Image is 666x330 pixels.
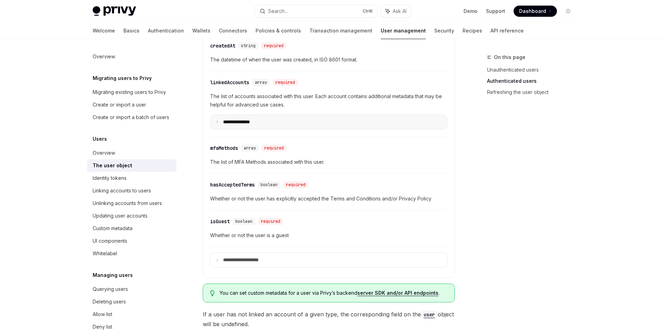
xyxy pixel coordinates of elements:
div: required [262,145,287,152]
a: Authentication [148,22,184,39]
code: user [421,311,438,318]
span: The datetime of when the user was created, in ISO 8601 format. [210,56,447,64]
a: Whitelabel [87,247,177,260]
span: array [255,80,267,85]
a: Connectors [219,22,247,39]
a: Support [486,8,505,15]
span: You can set custom metadata for a user via Privy’s backend . [220,289,447,296]
div: Identity tokens [93,174,127,182]
span: boolean [235,219,252,224]
a: UI components [87,235,177,247]
span: The list of accounts associated with this user. Each account contains additional metadata that ma... [210,92,447,109]
button: Ask AI [381,5,411,17]
div: Create or import a user [93,101,146,109]
a: Refreshing the user object [487,87,579,98]
span: boolean [260,182,278,188]
a: Overview [87,50,177,63]
a: Basics [123,22,139,39]
a: Dashboard [514,6,557,17]
div: createdAt [210,42,235,49]
div: required [261,42,286,49]
a: API reference [490,22,524,39]
a: Deleting users [87,295,177,308]
div: required [258,218,283,225]
a: Security [434,22,454,39]
a: Create or import a batch of users [87,111,177,124]
span: If a user has not linked an account of a given type, the corresponding field on the object will b... [203,309,455,329]
div: Querying users [93,285,128,293]
a: Wallets [192,22,210,39]
div: Deleting users [93,298,126,306]
div: mfaMethods [210,145,238,152]
span: On this page [494,53,525,61]
span: array [244,145,256,151]
a: Recipes [463,22,482,39]
svg: Tip [210,290,215,296]
div: Migrating existing users to Privy [93,88,166,96]
div: Overview [93,149,115,157]
a: Transaction management [309,22,372,39]
a: Linking accounts to users [87,184,177,197]
div: UI components [93,237,127,245]
span: The list of MFA Methods associated with this user. [210,158,447,166]
button: Toggle dark mode [563,6,574,17]
span: Whether or not the user has explicitly accepted the Terms and Conditions and/or Privacy Policy [210,195,447,203]
a: Migrating existing users to Privy [87,86,177,98]
div: hasAcceptedTerms [210,181,255,188]
a: Unauthenticated users [487,64,579,75]
div: Custom metadata [93,224,133,233]
span: string [241,43,256,49]
a: Create or import a user [87,98,177,111]
span: Whether or not the user is a guest [210,231,447,240]
span: Ctrl K [363,8,373,14]
a: server SDK and/or API endpoints [357,290,438,296]
a: user [421,311,438,318]
div: Create or import a batch of users [93,113,169,122]
div: Whitelabel [93,249,117,258]
div: Linking accounts to users [93,186,151,195]
div: Unlinking accounts from users [93,199,162,207]
button: Search...CtrlK [255,5,377,17]
div: Search... [268,7,288,15]
a: Welcome [93,22,115,39]
a: User management [381,22,426,39]
div: The user object [93,161,132,170]
a: Updating user accounts [87,210,177,222]
a: Demo [464,8,478,15]
h5: Managing users [93,271,133,279]
a: Allow list [87,308,177,321]
a: Identity tokens [87,172,177,184]
a: Policies & controls [256,22,301,39]
a: Querying users [87,283,177,295]
h5: Users [93,135,107,143]
div: Allow list [93,310,112,318]
h5: Migrating users to Privy [93,74,152,82]
div: required [273,79,298,86]
a: Overview [87,147,177,159]
img: light logo [93,6,136,16]
a: Unlinking accounts from users [87,197,177,210]
a: Custom metadata [87,222,177,235]
div: isGuest [210,218,230,225]
span: Ask AI [393,8,407,15]
a: The user object [87,159,177,172]
div: Overview [93,52,115,61]
a: Authenticated users [487,75,579,87]
div: Updating user accounts [93,212,148,220]
div: linkedAccounts [210,79,249,86]
span: Dashboard [519,8,546,15]
div: required [283,181,308,188]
